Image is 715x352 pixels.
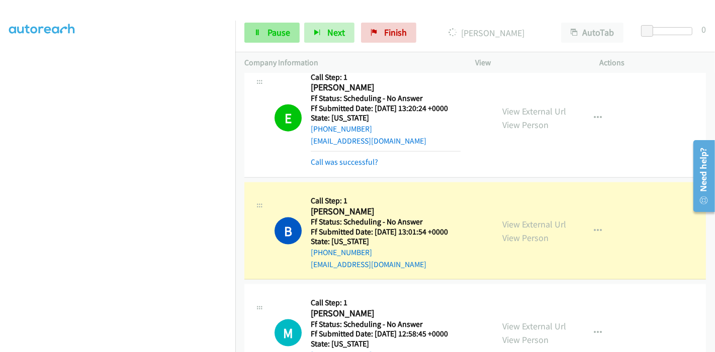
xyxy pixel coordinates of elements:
a: Pause [244,23,300,43]
button: Next [304,23,354,43]
iframe: Resource Center [686,136,715,216]
a: [EMAIL_ADDRESS][DOMAIN_NAME] [311,136,426,146]
h1: B [275,217,302,245]
h5: State: [US_STATE] [311,237,461,247]
a: View Person [502,334,549,345]
h5: Call Step: 1 [311,72,461,82]
a: View External Url [502,105,566,117]
div: Delay between calls (in seconds) [646,27,692,35]
h2: [PERSON_NAME] [311,308,461,319]
h5: Ff Status: Scheduling - No Answer [311,93,461,103]
a: View External Url [502,320,566,332]
span: Finish [384,27,407,38]
h2: [PERSON_NAME] [311,82,461,93]
p: View [475,57,582,69]
a: [PHONE_NUMBER] [311,124,372,134]
a: [PHONE_NUMBER] [311,248,372,257]
span: Next [327,27,345,38]
h2: [PERSON_NAME] [311,206,461,217]
p: [PERSON_NAME] [430,26,543,40]
a: View External Url [502,218,566,230]
a: View Person [502,232,549,244]
a: Finish [361,23,416,43]
h1: M [275,319,302,346]
h5: State: [US_STATE] [311,339,461,349]
h1: E [275,104,302,132]
h5: Call Step: 1 [311,298,461,308]
h5: Ff Submitted Date: [DATE] 12:58:45 +0000 [311,329,461,339]
h5: Ff Status: Scheduling - No Answer [311,217,461,227]
h5: Call Step: 1 [311,196,461,206]
p: Company Information [244,57,457,69]
h5: State: [US_STATE] [311,113,461,123]
a: [EMAIL_ADDRESS][DOMAIN_NAME] [311,260,426,269]
a: Call was successful? [311,157,378,167]
h5: Ff Submitted Date: [DATE] 13:01:54 +0000 [311,227,461,237]
p: Actions [600,57,706,69]
h5: Ff Status: Scheduling - No Answer [311,319,461,329]
a: View Person [502,119,549,131]
h5: Ff Submitted Date: [DATE] 13:20:24 +0000 [311,103,461,113]
div: 0 [701,23,706,36]
button: AutoTab [561,23,623,43]
span: Pause [267,27,290,38]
